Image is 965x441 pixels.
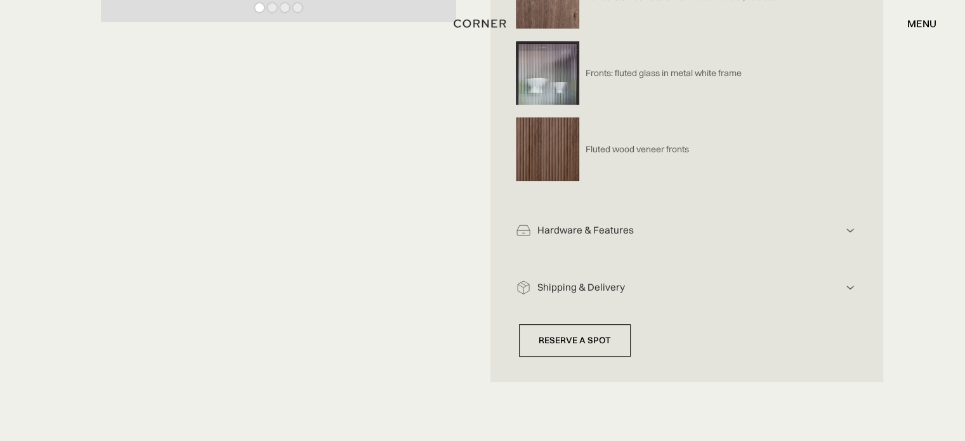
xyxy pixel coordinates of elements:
p: Fronts: fluted glass in metal white frame [586,67,742,79]
div: menu [907,18,936,29]
div: Hardware & Features [531,224,843,237]
p: Fluted wood veneer fronts [586,143,689,155]
div: Shipping & Delivery [531,281,843,294]
a: Fronts: fluted glass in metal white frame [579,67,742,79]
a: Reserve a Spot [519,324,631,357]
div: menu [895,13,936,34]
a: home [449,15,515,32]
a: Fluted wood veneer fronts [579,143,689,155]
